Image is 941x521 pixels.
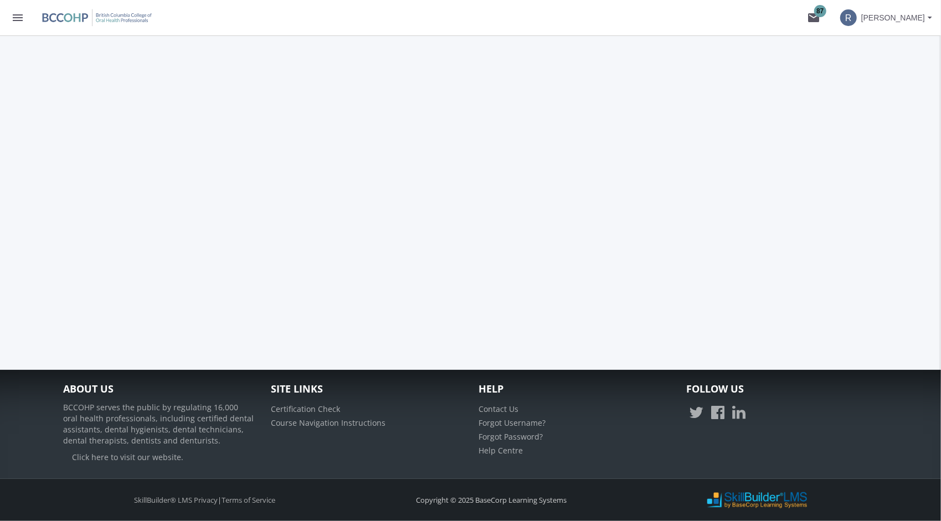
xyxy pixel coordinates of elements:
[707,492,807,509] img: SkillBuilder LMS Logo
[840,9,857,26] span: R
[222,495,275,505] a: Terms of Service
[479,417,546,428] a: Forgot Username?
[271,417,386,428] a: Course Navigation Instructions
[64,384,255,395] h4: About Us
[807,11,820,24] mat-icon: mail
[861,8,925,28] span: [PERSON_NAME]
[687,384,878,395] h4: Follow Us
[73,452,184,462] a: Click here to visit our website.
[479,445,523,456] a: Help Centre
[479,404,519,414] a: Contact Us
[35,7,157,29] img: logo.png
[69,495,340,505] div: |
[271,404,341,414] a: Certification Check
[134,495,218,505] a: SkillBuilder® LMS Privacy
[479,431,543,442] a: Forgot Password?
[64,402,255,446] p: BCCOHP serves the public by regulating 16,000 oral health professionals, including certified dent...
[271,384,462,395] h4: Site Links
[11,11,24,24] mat-icon: menu
[479,384,670,395] h4: Help
[351,495,631,505] div: Copyright © 2025 BaseCorp Learning Systems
